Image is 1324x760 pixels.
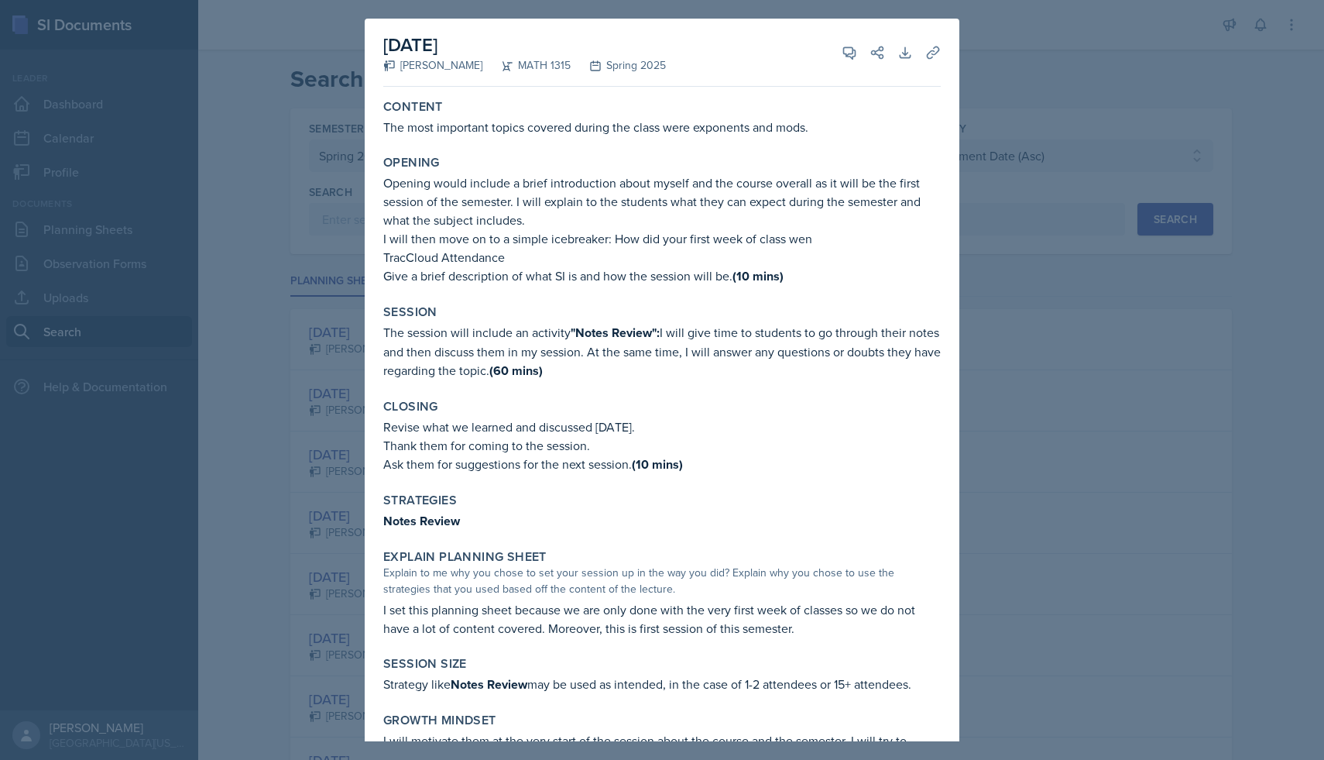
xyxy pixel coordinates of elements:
div: Spring 2025 [571,57,666,74]
div: MATH 1315 [482,57,571,74]
label: Session [383,304,437,320]
p: I set this planning sheet because we are only done with the very first week of classes so we do n... [383,600,941,638]
p: Opening would include a brief introduction about myself and the course overall as it will be the ... [383,174,941,229]
p: Ask them for suggestions for the next session. [383,455,941,474]
strong: "Notes Review": [571,324,660,342]
p: Give a brief description of what SI is and how the session will be. [383,267,941,286]
strong: Notes Review [451,676,527,693]
p: Thank them for coming to the session. [383,436,941,455]
div: [PERSON_NAME] [383,57,482,74]
p: I will then move on to a simple icebreaker: How did your first week of class wen [383,229,941,248]
p: The session will include an activity I will give time to students to go through their notes and t... [383,323,941,380]
label: Opening [383,155,440,170]
label: Explain Planning Sheet [383,549,547,565]
p: Revise what we learned and discussed [DATE]. [383,418,941,436]
div: Explain to me why you chose to set your session up in the way you did? Explain why you chose to u... [383,565,941,597]
label: Content [383,99,443,115]
label: Closing [383,399,438,414]
p: The most important topics covered during the class were exponents and mods. [383,118,941,136]
p: TracCloud Attendance [383,248,941,267]
strong: Notes Review [383,512,460,530]
label: Growth Mindset [383,713,496,728]
label: Session Size [383,656,467,672]
h2: [DATE] [383,31,666,59]
strong: (60 mins) [489,362,543,380]
label: Strategies [383,493,457,508]
p: Strategy like may be used as intended, in the case of 1-2 attendees or 15+ attendees. [383,675,941,694]
strong: (10 mins) [632,456,683,473]
strong: (10 mins) [732,267,784,285]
